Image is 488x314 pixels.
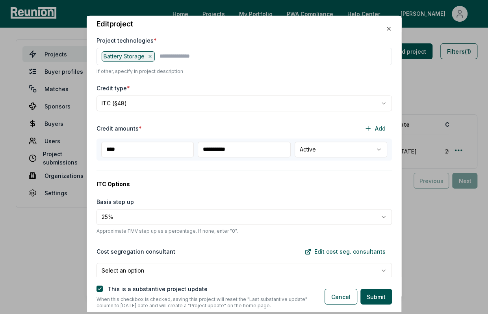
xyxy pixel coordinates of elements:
a: Edit cost seg. consultants [299,244,392,260]
p: If other, specify in project description [96,68,392,75]
label: Credit amounts [96,124,142,133]
label: This is a substantive project update [108,285,208,292]
button: Add [358,121,392,136]
label: Project technologies [96,36,157,45]
button: Cancel [325,289,357,305]
p: Approximate FMV step up as a percentage. If none, enter "0". [96,228,392,234]
label: Cost segregation consultant [96,247,175,256]
h2: Edit project [96,21,133,28]
label: Basis step up [96,198,134,206]
label: ITC Options [96,180,392,188]
div: Battery Storage [102,51,155,62]
button: Submit [360,289,392,305]
label: Credit type [96,84,130,92]
p: When this checkbox is checked, saving this project will reset the "Last substantive update" colum... [96,296,312,308]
